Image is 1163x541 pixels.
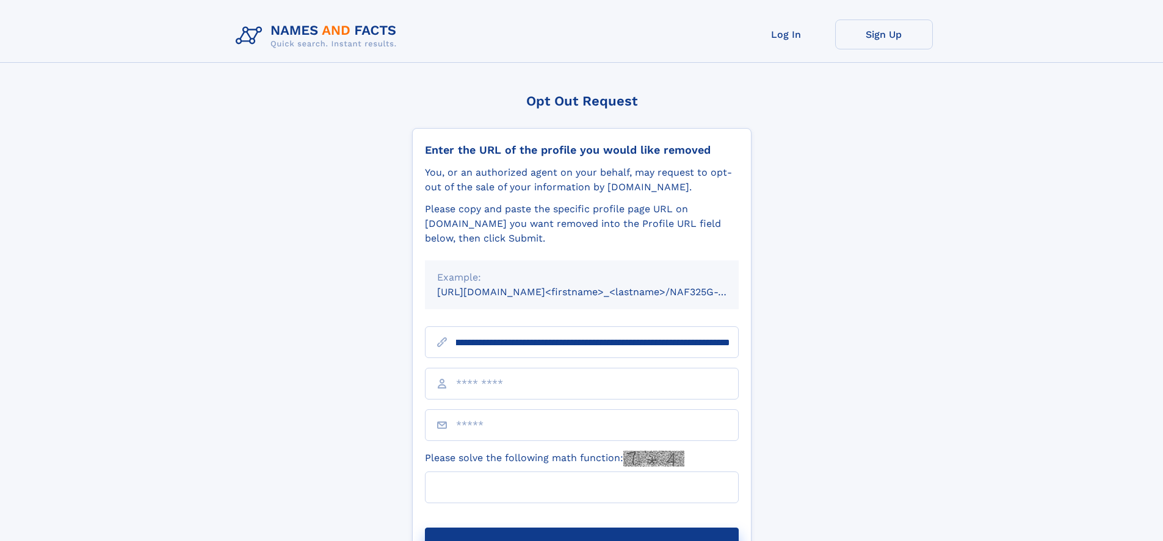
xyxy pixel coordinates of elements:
[437,286,762,298] small: [URL][DOMAIN_NAME]<firstname>_<lastname>/NAF325G-xxxxxxxx
[425,451,684,467] label: Please solve the following math function:
[425,165,739,195] div: You, or an authorized agent on your behalf, may request to opt-out of the sale of your informatio...
[737,20,835,49] a: Log In
[437,270,726,285] div: Example:
[425,143,739,157] div: Enter the URL of the profile you would like removed
[231,20,407,52] img: Logo Names and Facts
[412,93,752,109] div: Opt Out Request
[425,202,739,246] div: Please copy and paste the specific profile page URL on [DOMAIN_NAME] you want removed into the Pr...
[835,20,933,49] a: Sign Up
